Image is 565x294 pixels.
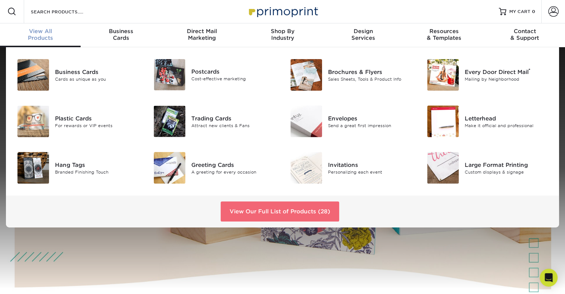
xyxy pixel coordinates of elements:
a: DesignServices [323,23,403,47]
div: Marketing [162,28,242,41]
span: Direct Mail [162,28,242,35]
span: Shop By [242,28,323,35]
div: Personalizing each event [328,169,413,175]
div: Hang Tags [55,161,140,169]
div: & Templates [403,28,484,41]
div: Invitations [328,161,413,169]
div: & Support [484,28,565,41]
input: SEARCH PRODUCTS..... [30,7,103,16]
div: Custom displays & signage [465,169,550,175]
a: Plastic Cards Plastic Cards For rewards or VIP events [15,103,140,140]
span: Resources [403,28,484,35]
div: Industry [242,28,323,41]
div: Greeting Cards [191,161,277,169]
a: Direct MailMarketing [162,23,242,47]
span: Design [323,28,403,35]
img: Postcards [154,59,185,90]
div: Business Cards [55,68,140,76]
div: A greeting for every occasion [191,169,277,175]
div: Letterhead [465,114,550,122]
a: Invitations Invitations Personalizing each event [288,149,414,187]
div: Branded Finishing Touch [55,169,140,175]
div: Send a great first impression [328,122,413,129]
a: Resources& Templates [403,23,484,47]
div: Postcards [191,68,277,76]
div: Trading Cards [191,114,277,122]
img: Plastic Cards [17,106,49,137]
img: Business Cards [17,59,49,91]
a: Postcards Postcards Cost-effective marketing [152,56,277,93]
a: Letterhead Letterhead Make it official and professional [425,103,550,140]
div: Make it official and professional [465,122,550,129]
img: Primoprint [246,3,320,19]
a: Brochures & Flyers Brochures & Flyers Sales Sheets, Tools & Product Info [288,56,414,94]
img: Invitations [290,152,322,184]
img: Envelopes [290,106,322,137]
div: Every Door Direct Mail [465,68,550,76]
div: For rewards or VIP events [55,122,140,129]
a: Trading Cards Trading Cards Attract new clients & Fans [152,103,277,140]
img: Letterhead [427,106,459,137]
a: Hang Tags Hang Tags Branded Finishing Touch [15,149,140,187]
div: Mailing by Neighborhood [465,76,550,82]
div: Plastic Cards [55,114,140,122]
img: Trading Cards [154,106,185,137]
div: Large Format Printing [465,161,550,169]
div: Sales Sheets, Tools & Product Info [328,76,413,82]
sup: ® [529,68,530,73]
a: Envelopes Envelopes Send a great first impression [288,103,414,140]
a: Every Door Direct Mail Every Door Direct Mail® Mailing by Neighborhood [425,56,550,94]
a: Large Format Printing Large Format Printing Custom displays & signage [425,149,550,187]
a: Business Cards Business Cards Cards as unique as you [15,56,140,94]
a: BusinessCards [81,23,161,47]
div: Open Intercom Messenger [540,269,558,287]
div: Cards [81,28,161,41]
span: Contact [484,28,565,35]
img: Brochures & Flyers [290,59,322,91]
span: MY CART [509,9,530,15]
div: Attract new clients & Fans [191,122,277,129]
div: Cost-effective marketing [191,76,277,82]
img: Hang Tags [17,152,49,184]
div: Envelopes [328,114,413,122]
div: Cards as unique as you [55,76,140,82]
div: Brochures & Flyers [328,68,413,76]
span: Business [81,28,161,35]
span: 0 [532,9,535,14]
a: View Our Full List of Products (28) [221,201,339,222]
img: Every Door Direct Mail [427,59,459,91]
img: Greeting Cards [154,152,185,184]
img: Large Format Printing [427,152,459,184]
a: Greeting Cards Greeting Cards A greeting for every occasion [152,149,277,187]
div: Services [323,28,403,41]
a: Shop ByIndustry [242,23,323,47]
a: Contact& Support [484,23,565,47]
